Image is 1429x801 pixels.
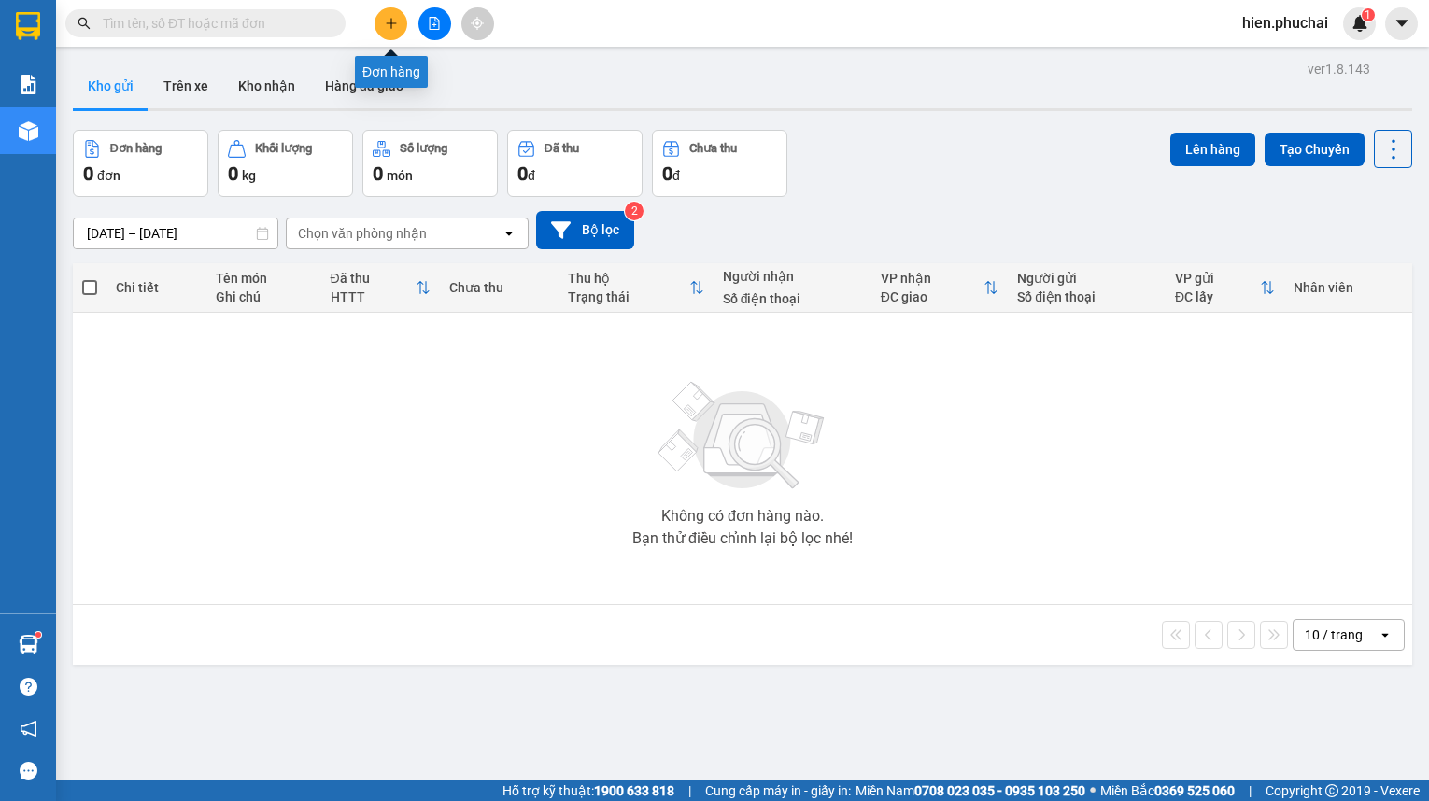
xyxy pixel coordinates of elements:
div: Số điện thoại [723,291,862,306]
button: aim [461,7,494,40]
div: Đã thu [331,271,416,286]
span: 0 [662,162,672,185]
button: file-add [418,7,451,40]
button: Khối lượng0kg [218,130,353,197]
strong: 0369 525 060 [1154,783,1235,798]
span: caret-down [1394,15,1410,32]
button: Kho gửi [73,63,149,108]
button: plus [375,7,407,40]
sup: 2 [625,202,644,220]
button: Trên xe [149,63,223,108]
div: Số lượng [400,142,447,155]
img: logo-vxr [16,12,40,40]
button: Lên hàng [1170,133,1255,166]
span: ⚪️ [1090,787,1096,794]
span: đ [528,168,535,183]
span: | [1249,780,1252,801]
span: 0 [83,162,93,185]
div: Chọn văn phòng nhận [298,224,427,243]
span: notification [20,720,37,738]
span: Hỗ trợ kỹ thuật: [502,780,674,801]
span: Miền Bắc [1100,780,1235,801]
span: message [20,762,37,780]
div: Nhân viên [1294,280,1403,295]
span: Cung cấp máy in - giấy in: [705,780,851,801]
th: Toggle SortBy [871,263,1009,313]
span: aim [471,17,484,30]
span: 0 [373,162,383,185]
span: món [387,168,413,183]
strong: 0708 023 035 - 0935 103 250 [914,783,1085,798]
span: search [78,17,91,30]
div: Thu hộ [568,271,689,286]
div: ĐC lấy [1175,289,1260,304]
span: plus [385,17,398,30]
div: Số điện thoại [1017,289,1156,304]
sup: 1 [35,632,41,638]
div: VP gửi [1175,271,1260,286]
span: hien.phuchai [1227,11,1343,35]
img: svg+xml;base64,PHN2ZyBjbGFzcz0ibGlzdC1wbHVnX19zdmciIHhtbG5zPSJodHRwOi8vd3d3LnczLm9yZy8yMDAwL3N2Zy... [649,371,836,501]
div: Người gửi [1017,271,1156,286]
span: 0 [517,162,528,185]
button: Bộ lọc [536,211,634,249]
button: Hàng đã giao [310,63,418,108]
div: ĐC giao [881,289,984,304]
div: Tên món [216,271,311,286]
div: Trạng thái [568,289,689,304]
button: Kho nhận [223,63,310,108]
div: Đã thu [545,142,579,155]
strong: 1900 633 818 [594,783,674,798]
button: Chưa thu0đ [652,130,787,197]
button: Số lượng0món [362,130,498,197]
div: VP nhận [881,271,984,286]
span: kg [242,168,256,183]
span: | [688,780,691,801]
button: caret-down [1385,7,1418,40]
span: copyright [1325,784,1338,797]
div: Chi tiết [116,280,197,295]
input: Tìm tên, số ĐT hoặc mã đơn [103,13,323,34]
div: Không có đơn hàng nào. [661,509,824,524]
div: 10 / trang [1305,625,1363,644]
th: Toggle SortBy [1166,263,1284,313]
div: Người nhận [723,269,862,284]
svg: open [502,226,516,241]
div: Chưa thu [449,280,549,295]
div: Ghi chú [216,289,311,304]
span: file-add [428,17,441,30]
span: đơn [97,168,120,183]
img: warehouse-icon [19,121,38,141]
img: warehouse-icon [19,635,38,654]
span: Miền Nam [856,780,1085,801]
sup: 1 [1362,8,1375,21]
img: icon-new-feature [1351,15,1368,32]
button: Đơn hàng0đơn [73,130,208,197]
th: Toggle SortBy [559,263,714,313]
button: Tạo Chuyến [1265,133,1365,166]
div: Chưa thu [689,142,737,155]
span: 1 [1365,8,1371,21]
th: Toggle SortBy [321,263,440,313]
span: 0 [228,162,238,185]
svg: open [1378,627,1393,642]
div: Đơn hàng [110,142,162,155]
img: solution-icon [19,75,38,94]
span: question-circle [20,678,37,696]
div: Bạn thử điều chỉnh lại bộ lọc nhé! [632,531,853,546]
div: Khối lượng [255,142,312,155]
span: đ [672,168,680,183]
input: Select a date range. [74,218,277,248]
button: Đã thu0đ [507,130,643,197]
div: ver 1.8.143 [1308,59,1370,79]
div: HTTT [331,289,416,304]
